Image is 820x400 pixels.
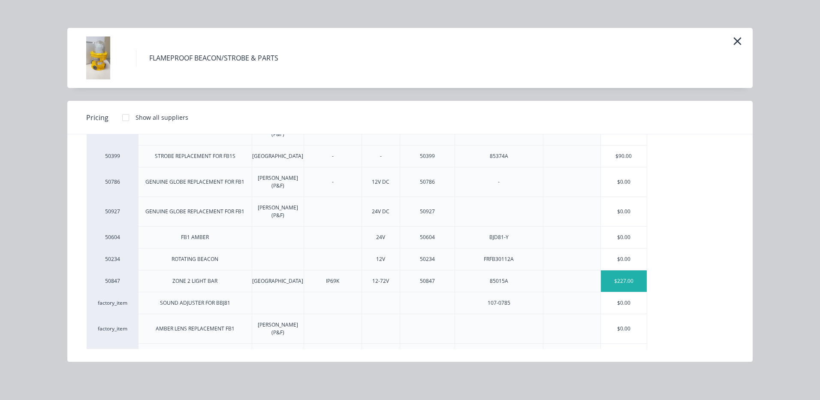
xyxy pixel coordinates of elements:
div: factory_item [87,314,138,343]
div: IP69K [326,277,339,285]
div: 50399 [420,152,435,160]
div: 50234 [420,255,435,263]
div: 50927 [420,208,435,215]
div: 12V DC [372,178,389,186]
div: [PERSON_NAME] (P&F) [258,321,298,336]
div: $0.00 [601,344,647,365]
div: 50847 [420,277,435,285]
div: 12-72V [372,277,389,285]
div: - [332,178,334,186]
div: 50604 [87,226,138,248]
div: 85015A [490,277,508,285]
div: GENUINE GLOBE REPLACEMENT FOR FB1 [145,208,244,215]
div: 50847 [87,270,138,292]
div: ROTATING BEACON [172,255,218,263]
div: factory_item [87,292,138,314]
div: $227.00 [601,270,647,292]
div: [PERSON_NAME] (P&F) [258,174,298,190]
div: 24V DC [372,208,389,215]
div: 50927 [87,197,138,226]
div: - [380,152,382,160]
div: [GEOGRAPHIC_DATA] [252,152,303,160]
div: $90.00 [601,145,647,167]
div: 85374A [490,152,508,160]
div: 24V [376,233,385,241]
div: - [498,178,500,186]
span: Pricing [86,112,109,123]
div: Show all suppliers [136,113,188,122]
div: $0.00 [601,197,647,226]
div: $0.00 [601,167,647,197]
div: [GEOGRAPHIC_DATA] [252,277,303,285]
div: 107-0785 [488,299,510,307]
div: GENUINE GLOBE REPLACEMENT FOR FB1 [145,178,244,186]
div: 50786 [420,178,435,186]
div: BJD81-Y [489,233,509,241]
div: STROBE REPLACEMENT FOR FB1S [155,152,235,160]
div: factory_item [87,343,138,365]
div: FRFB30112A [484,255,514,263]
div: FLAMEPROOF BEACON/STROBE & PARTS [149,53,278,63]
div: 50234 [87,248,138,270]
div: 50399 [87,145,138,167]
div: 12V [376,255,385,263]
div: ZONE 2 LIGHT BAR [172,277,217,285]
div: AMBER LENS REPLACEMENT FB1 [156,325,235,333]
div: $0.00 [601,292,647,314]
div: $0.00 [601,314,647,343]
div: SOUND ADJUSTER FOR BBJ81 [160,299,230,307]
div: 50604 [420,233,435,241]
div: 50786 [87,167,138,197]
div: [PERSON_NAME] (P&F) [258,204,298,219]
div: - [332,152,334,160]
div: FB1 AMBER [181,233,209,241]
img: FLAMEPROOF BEACON/STROBE & PARTS [80,36,123,79]
div: $0.00 [601,248,647,270]
div: $0.00 [601,227,647,248]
